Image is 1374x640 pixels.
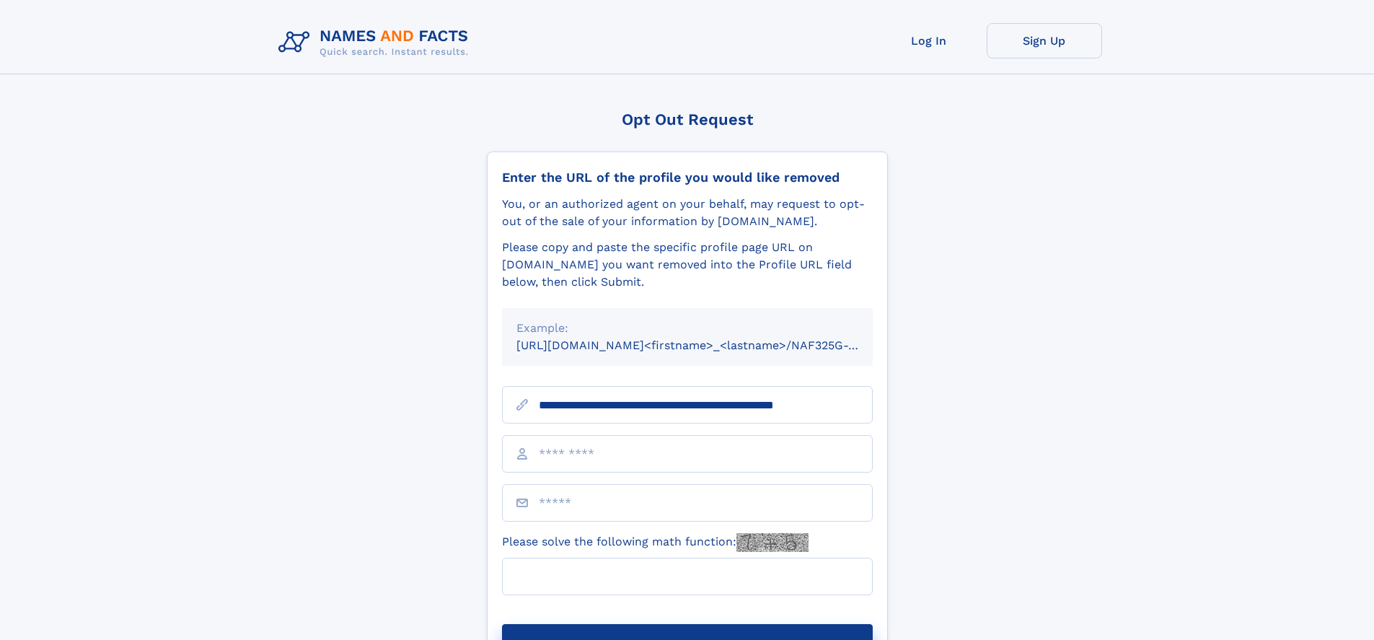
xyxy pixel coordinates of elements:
[502,170,873,185] div: Enter the URL of the profile you would like removed
[516,320,858,337] div: Example:
[871,23,987,58] a: Log In
[516,338,900,352] small: [URL][DOMAIN_NAME]<firstname>_<lastname>/NAF325G-xxxxxxxx
[987,23,1102,58] a: Sign Up
[273,23,480,62] img: Logo Names and Facts
[502,239,873,291] div: Please copy and paste the specific profile page URL on [DOMAIN_NAME] you want removed into the Pr...
[502,196,873,230] div: You, or an authorized agent on your behalf, may request to opt-out of the sale of your informatio...
[487,110,888,128] div: Opt Out Request
[502,533,809,552] label: Please solve the following math function:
